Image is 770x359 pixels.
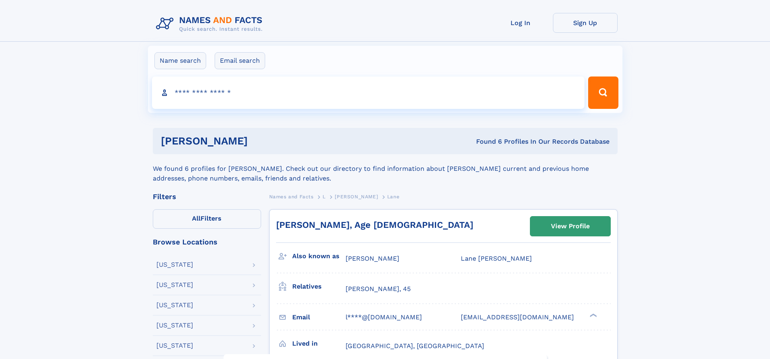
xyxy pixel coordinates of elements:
[588,312,597,318] div: ❯
[387,194,399,200] span: Lane
[553,13,618,33] a: Sign Up
[292,310,346,324] h3: Email
[323,191,326,202] a: L
[346,255,399,262] span: [PERSON_NAME]
[488,13,553,33] a: Log In
[156,322,193,329] div: [US_STATE]
[362,137,610,146] div: Found 6 Profiles In Our Records Database
[461,255,532,262] span: Lane [PERSON_NAME]
[292,249,346,263] h3: Also known as
[292,280,346,293] h3: Relatives
[346,285,411,293] a: [PERSON_NAME], 45
[156,342,193,349] div: [US_STATE]
[215,52,265,69] label: Email search
[323,194,326,200] span: L
[156,302,193,308] div: [US_STATE]
[156,282,193,288] div: [US_STATE]
[588,76,618,109] button: Search Button
[154,52,206,69] label: Name search
[153,238,261,246] div: Browse Locations
[461,313,574,321] span: [EMAIL_ADDRESS][DOMAIN_NAME]
[153,154,618,183] div: We found 6 profiles for [PERSON_NAME]. Check out our directory to find information about [PERSON_...
[153,13,269,35] img: Logo Names and Facts
[335,194,378,200] span: [PERSON_NAME]
[156,261,193,268] div: [US_STATE]
[192,215,200,222] span: All
[152,76,585,109] input: search input
[335,191,378,202] a: [PERSON_NAME]
[153,193,261,200] div: Filters
[346,342,484,350] span: [GEOGRAPHIC_DATA], [GEOGRAPHIC_DATA]
[153,209,261,229] label: Filters
[292,337,346,351] h3: Lived in
[269,191,314,202] a: Names and Facts
[276,220,473,230] a: [PERSON_NAME], Age [DEMOGRAPHIC_DATA]
[530,217,610,236] a: View Profile
[161,136,362,146] h1: [PERSON_NAME]
[551,217,590,236] div: View Profile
